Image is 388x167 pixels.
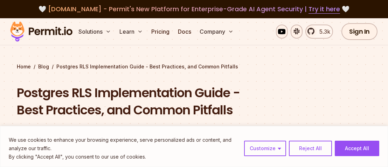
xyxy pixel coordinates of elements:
h1: Postgres RLS Implementation Guide - Best Practices, and Common Pitfalls [17,84,286,119]
img: Permit logo [7,20,76,44]
a: 5.3k [305,25,333,39]
button: Company [197,25,236,39]
button: Accept All [335,141,379,156]
div: / / [17,63,371,70]
div: 🤍 🤍 [17,4,371,14]
button: Reject All [289,141,332,156]
button: Customize [244,141,286,156]
a: Home [17,63,31,70]
a: Pricing [148,25,172,39]
button: Solutions [76,25,114,39]
a: Docs [175,25,194,39]
div: Learn how to implement Postgres RLS (Row Level Security) for secure, multi-tenant data access, in... [17,125,286,144]
a: Sign In [341,23,377,40]
p: We use cookies to enhance your browsing experience, serve personalized ads or content, and analyz... [9,136,239,153]
button: Learn [117,25,146,39]
a: Blog [38,63,49,70]
span: 5.3k [315,27,330,36]
span: [DOMAIN_NAME] - Permit's New Platform for Enterprise-Grade AI Agent Security | [48,5,340,13]
a: Try it here [309,5,340,14]
p: By clicking "Accept All", you consent to our use of cookies. [9,153,239,161]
